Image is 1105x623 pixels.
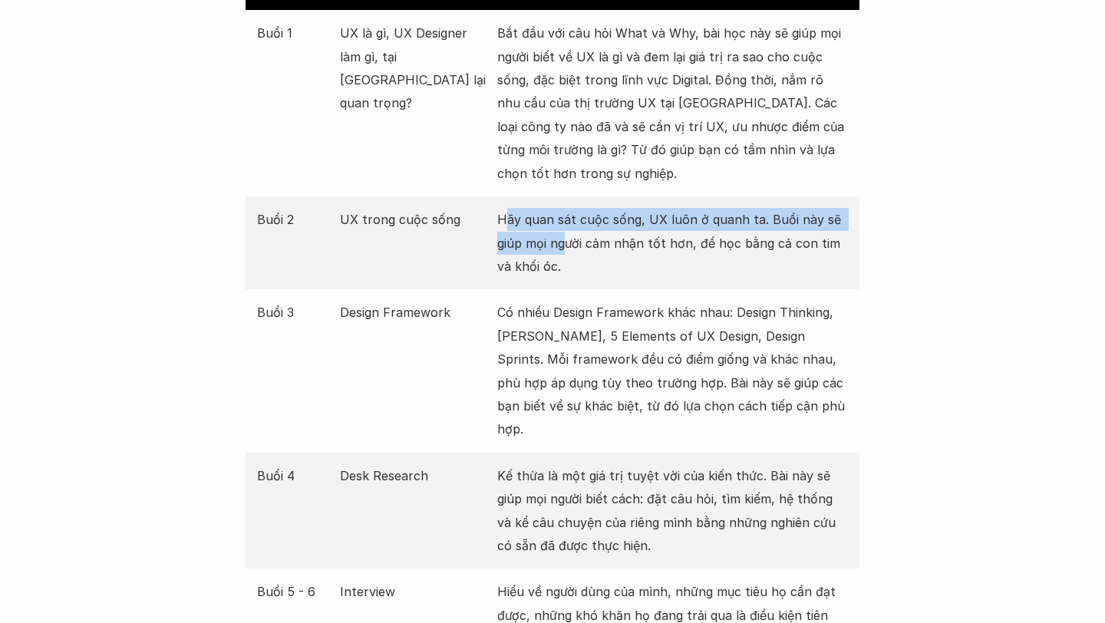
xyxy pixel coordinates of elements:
[340,301,490,324] p: Design Framework
[340,21,490,115] p: UX là gì, UX Designer làm gì, tại [GEOGRAPHIC_DATA] lại quan trọng?
[340,208,490,231] p: UX trong cuộc sống
[497,21,848,185] p: Bắt đầu với câu hỏi What và Why, bài học này sẽ giúp mọi người biết về UX là gì và đem lại giá tr...
[257,208,332,231] p: Buổi 2
[257,464,332,487] p: Buổi 4
[340,580,490,603] p: Interview
[257,301,332,324] p: Buổi 3
[257,580,332,603] p: Buổi 5 - 6
[257,21,332,44] p: Buổi 1
[497,208,848,278] p: Hãy quan sát cuộc sống, UX luôn ở quanh ta. Buổi này sẽ giúp mọi người cảm nhận tốt hơn, để học b...
[497,464,848,558] p: Kế thừa là một giá trị tuyệt vời của kiến thức. Bài này sẽ giúp mọi người biết cách: đặt câu hỏi,...
[497,301,848,440] p: Có nhiều Design Framework khác nhau: Design Thinking, [PERSON_NAME], 5 Elements of UX Design, Des...
[340,464,490,487] p: Desk Research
